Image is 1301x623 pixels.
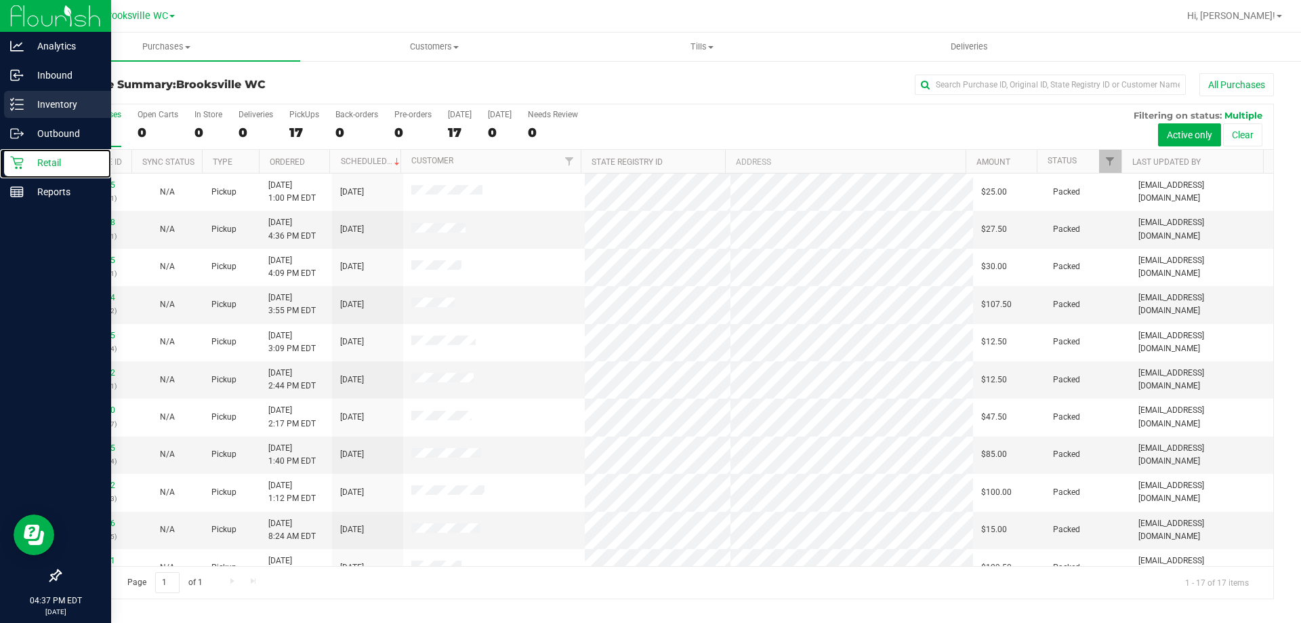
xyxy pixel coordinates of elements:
[1158,123,1221,146] button: Active only
[1053,374,1080,386] span: Packed
[160,336,175,348] button: N/A
[160,187,175,197] span: Not Applicable
[138,125,178,140] div: 0
[340,186,364,199] span: [DATE]
[981,336,1007,348] span: $12.50
[981,561,1012,574] span: $129.50
[340,260,364,273] span: [DATE]
[268,442,316,468] span: [DATE] 1:40 PM EDT
[1138,367,1265,393] span: [EMAIL_ADDRESS][DOMAIN_NAME]
[6,595,105,607] p: 04:37 PM EDT
[340,523,364,536] span: [DATE]
[981,223,1007,236] span: $27.50
[211,260,236,273] span: Pickup
[1099,150,1121,173] a: Filter
[33,33,300,61] a: Purchases
[1138,254,1265,280] span: [EMAIL_ADDRESS][DOMAIN_NAME]
[211,561,236,574] span: Pickup
[981,260,1007,273] span: $30.00
[1053,486,1080,499] span: Packed
[268,517,316,543] span: [DATE] 8:24 AM EDT
[394,125,432,140] div: 0
[60,79,464,91] h3: Purchase Summary:
[981,448,1007,461] span: $85.00
[10,127,24,140] inline-svg: Outbound
[981,298,1012,311] span: $107.50
[289,110,319,119] div: PickUps
[1138,404,1265,430] span: [EMAIL_ADDRESS][DOMAIN_NAME]
[1053,260,1080,273] span: Packed
[1134,110,1222,121] span: Filtering on status:
[340,298,364,311] span: [DATE]
[268,367,316,393] span: [DATE] 2:44 PM EDT
[211,336,236,348] span: Pickup
[1053,223,1080,236] span: Packed
[160,223,175,236] button: N/A
[592,157,663,167] a: State Registry ID
[176,78,266,91] span: Brooksville WC
[1138,442,1265,468] span: [EMAIL_ADDRESS][DOMAIN_NAME]
[77,519,115,528] a: 11815956
[160,561,175,574] button: N/A
[300,33,568,61] a: Customers
[77,180,115,190] a: 11818025
[160,525,175,534] span: Not Applicable
[160,486,175,499] button: N/A
[160,523,175,536] button: N/A
[239,125,273,140] div: 0
[932,41,1006,53] span: Deliveries
[211,448,236,461] span: Pickup
[24,96,105,113] p: Inventory
[1053,448,1080,461] span: Packed
[77,218,115,227] a: 11819548
[160,563,175,572] span: Not Applicable
[6,607,105,617] p: [DATE]
[569,41,835,53] span: Tills
[1224,110,1262,121] span: Multiple
[142,157,194,167] a: Sync Status
[1053,298,1080,311] span: Packed
[160,224,175,234] span: Not Applicable
[24,67,105,83] p: Inbound
[335,110,378,119] div: Back-orders
[301,41,567,53] span: Customers
[835,33,1103,61] a: Deliveries
[77,331,115,340] a: 11818955
[981,523,1007,536] span: $15.00
[1138,479,1265,505] span: [EMAIL_ADDRESS][DOMAIN_NAME]
[488,125,512,140] div: 0
[10,68,24,82] inline-svg: Inbound
[488,110,512,119] div: [DATE]
[138,110,178,119] div: Open Carts
[77,256,115,265] a: 11819345
[160,411,175,424] button: N/A
[24,38,105,54] p: Analytics
[340,336,364,348] span: [DATE]
[1138,555,1265,580] span: [EMAIL_ADDRESS][DOMAIN_NAME]
[77,443,115,453] a: 11818235
[1223,123,1262,146] button: Clear
[340,561,364,574] span: [DATE]
[1174,572,1260,592] span: 1 - 17 of 17 items
[24,155,105,171] p: Retail
[411,156,453,165] a: Customer
[340,411,364,424] span: [DATE]
[160,487,175,497] span: Not Applicable
[448,125,472,140] div: 17
[335,125,378,140] div: 0
[340,374,364,386] span: [DATE]
[268,216,316,242] span: [DATE] 4:36 PM EDT
[160,260,175,273] button: N/A
[160,186,175,199] button: N/A
[1138,179,1265,205] span: [EMAIL_ADDRESS][DOMAIN_NAME]
[981,186,1007,199] span: $25.00
[211,411,236,424] span: Pickup
[1053,186,1080,199] span: Packed
[77,405,115,415] a: 11818530
[1053,523,1080,536] span: Packed
[160,449,175,459] span: Not Applicable
[77,481,115,490] a: 11818052
[1053,411,1080,424] span: Packed
[33,41,300,53] span: Purchases
[528,110,578,119] div: Needs Review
